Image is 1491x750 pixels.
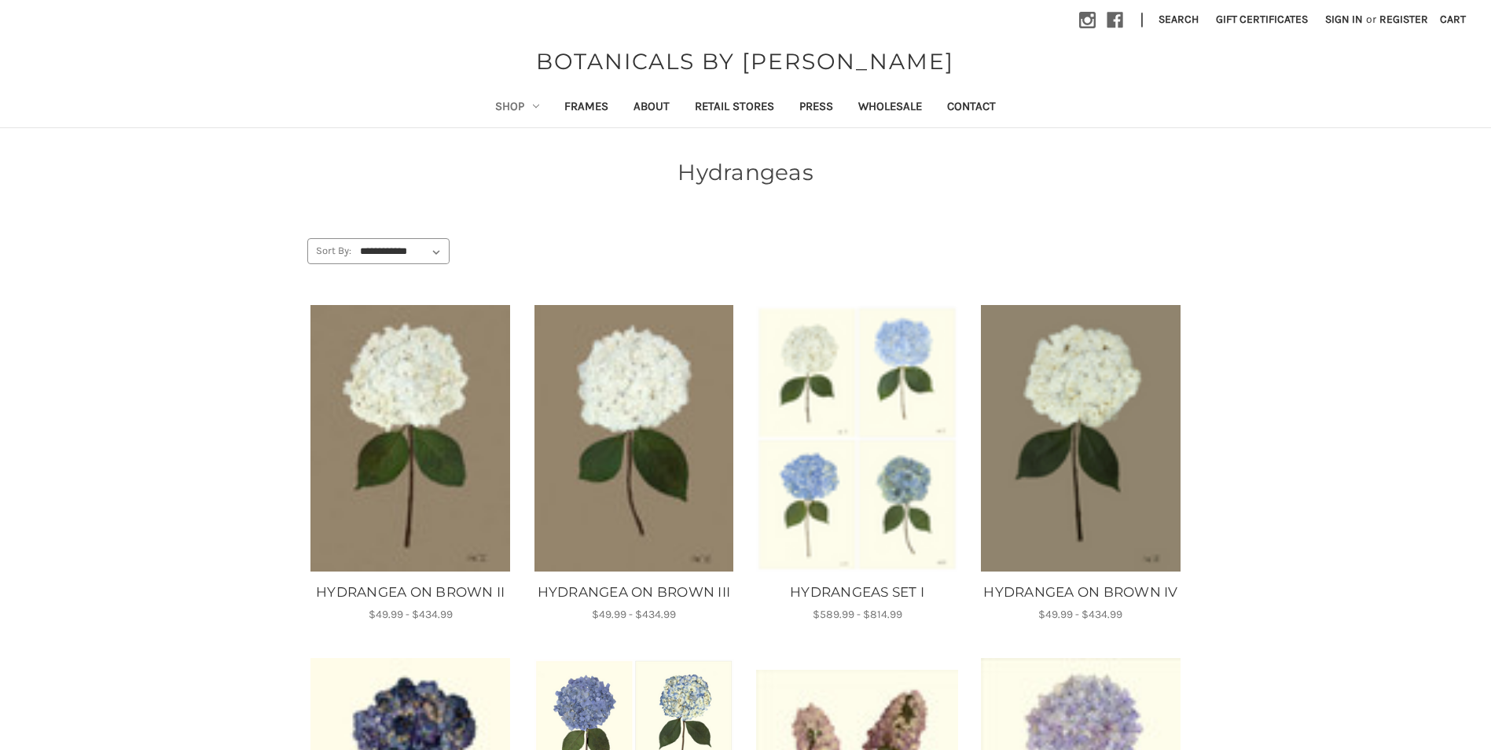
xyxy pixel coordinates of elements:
span: $49.99 - $434.99 [592,608,676,621]
a: HYDRANGEA ON BROWN III, Price range from $49.99 to $434.99 [533,305,735,572]
a: Contact [935,89,1008,127]
a: HYDRANGEAS SET I, Price range from $589.99 to $814.99 [754,583,960,603]
img: Unframed [979,305,1181,572]
span: or [1364,11,1378,28]
a: HYDRANGEA ON BROWN II, Price range from $49.99 to $434.99 [310,305,512,572]
a: Shop [483,89,552,127]
a: About [621,89,682,127]
img: Unframed [533,305,735,572]
img: Unframed [756,306,958,572]
a: HYDRANGEA ON BROWN II, Price range from $49.99 to $434.99 [307,583,514,603]
a: HYDRANGEA ON BROWN IV, Price range from $49.99 to $434.99 [979,305,1181,572]
li: | [1134,8,1150,33]
a: HYDRANGEA ON BROWN III, Price range from $49.99 to $434.99 [531,583,737,603]
a: Wholesale [846,89,935,127]
a: BOTANICALS BY [PERSON_NAME] [528,45,962,78]
img: Unframed [310,305,512,572]
span: $589.99 - $814.99 [813,608,902,621]
a: HYDRANGEA ON BROWN IV, Price range from $49.99 to $434.99 [977,583,1184,603]
a: Frames [552,89,621,127]
label: Sort By: [308,239,352,263]
a: Press [787,89,846,127]
span: $49.99 - $434.99 [369,608,453,621]
a: HYDRANGEAS SET I, Price range from $589.99 to $814.99 [756,305,958,572]
span: Cart [1440,13,1466,26]
span: $49.99 - $434.99 [1038,608,1122,621]
h1: Hydrangeas [307,156,1184,189]
a: Retail Stores [682,89,787,127]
